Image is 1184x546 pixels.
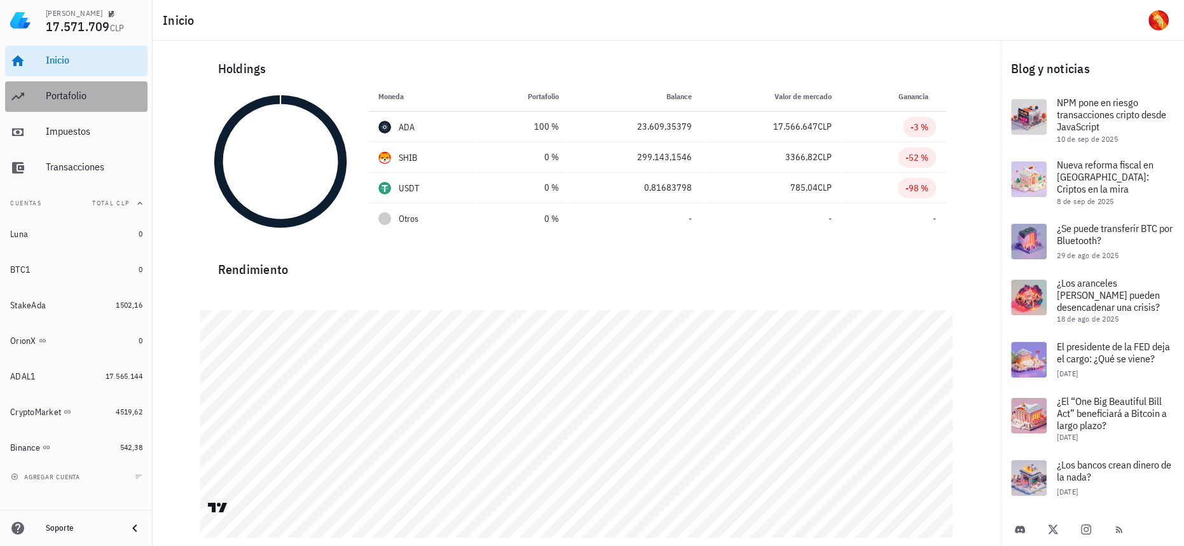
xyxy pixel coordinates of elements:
[579,181,692,195] div: 0,81683798
[1001,48,1184,89] div: Blog y noticias
[10,300,46,311] div: StakeAda
[785,151,818,163] span: 3366,82
[163,10,200,31] h1: Inicio
[1001,332,1184,388] a: El presidente de la FED deja el cargo: ¿Qué se viene? [DATE]
[13,473,80,481] span: agregar cuenta
[1001,214,1184,270] a: ¿Se puede transferir BTC por Bluetooth? 29 de ago de 2025
[1057,340,1170,365] span: El presidente de la FED deja el cargo: ¿Qué se viene?
[818,151,832,163] span: CLP
[5,290,148,320] a: StakeAda 1502,16
[829,213,832,224] span: -
[10,442,40,453] div: Binance
[46,54,142,66] div: Inicio
[46,90,142,102] div: Portafolio
[399,151,418,164] div: SHIB
[10,264,31,275] div: BTC1
[1057,395,1167,432] span: ¿El “One Big Beautiful Bill Act” beneficiará a Bitcoin a largo plazo?
[5,81,148,112] a: Portafolio
[46,523,117,533] div: Soporte
[207,502,229,514] a: Charting by TradingView
[689,213,692,224] span: -
[1001,270,1184,332] a: ¿Los aranceles [PERSON_NAME] pueden desencadenar una crisis? 18 de ago de 2025
[488,181,559,195] div: 0 %
[773,121,818,132] span: 17.566.647
[1057,134,1118,144] span: 10 de sep de 2025
[399,121,415,133] div: ADA
[106,371,142,381] span: 17.565.144
[120,442,142,452] span: 542,38
[46,8,102,18] div: [PERSON_NAME]
[46,18,110,35] span: 17.571.709
[905,182,928,195] div: -98 %
[488,120,559,133] div: 100 %
[1057,432,1078,442] span: [DATE]
[116,407,142,416] span: 4519,62
[488,212,559,226] div: 0 %
[5,117,148,147] a: Impuestos
[790,182,818,193] span: 785,04
[10,371,36,382] div: ADAL1
[911,121,928,133] div: -3 %
[116,300,142,310] span: 1502,16
[933,213,936,224] span: -
[10,229,28,240] div: Luna
[378,151,391,164] div: SHIB-icon
[1148,10,1169,31] div: avatar
[579,151,692,164] div: 299.143,1546
[378,121,391,133] div: ADA-icon
[1057,487,1078,496] span: [DATE]
[92,199,130,207] span: Total CLP
[110,22,125,34] span: CLP
[818,121,832,132] span: CLP
[1001,151,1184,214] a: Nueva reforma fiscal en [GEOGRAPHIC_DATA]: Criptos en la mira 8 de sep de 2025
[1001,89,1184,151] a: NPM pone en riesgo transacciones cripto desde JavaScript 10 de sep de 2025
[1057,458,1171,483] span: ¿Los bancos crean dinero de la nada?
[1001,450,1184,506] a: ¿Los bancos crean dinero de la nada? [DATE]
[10,336,36,346] div: OrionX
[5,397,148,427] a: CryptoMarket 4519,62
[5,432,148,463] a: Binance 542,38
[399,182,420,195] div: USDT
[5,219,148,249] a: Luna 0
[5,153,148,183] a: Transacciones
[5,188,148,219] button: CuentasTotal CLP
[208,48,946,89] div: Holdings
[368,81,478,112] th: Moneda
[5,325,148,356] a: OrionX 0
[139,229,142,238] span: 0
[208,249,946,280] div: Rendimiento
[5,361,148,392] a: ADAL1 17.565.144
[46,125,142,137] div: Impuestos
[8,470,86,483] button: agregar cuenta
[579,120,692,133] div: 23.609,35379
[1057,158,1153,195] span: Nueva reforma fiscal en [GEOGRAPHIC_DATA]: Criptos en la mira
[139,264,142,274] span: 0
[5,254,148,285] a: BTC1 0
[1057,250,1119,260] span: 29 de ago de 2025
[905,151,928,164] div: -52 %
[399,212,418,226] span: Otros
[10,10,31,31] img: LedgiFi
[702,81,842,112] th: Valor de mercado
[569,81,702,112] th: Balance
[46,161,142,173] div: Transacciones
[378,182,391,195] div: USDT-icon
[5,46,148,76] a: Inicio
[488,151,559,164] div: 0 %
[478,81,569,112] th: Portafolio
[1057,314,1119,324] span: 18 de ago de 2025
[898,92,936,101] span: Ganancia
[1057,196,1113,206] span: 8 de sep de 2025
[1057,222,1173,247] span: ¿Se puede transferir BTC por Bluetooth?
[1057,96,1166,133] span: NPM pone en riesgo transacciones cripto desde JavaScript
[139,336,142,345] span: 0
[818,182,832,193] span: CLP
[1057,369,1078,378] span: [DATE]
[1001,388,1184,450] a: ¿El “One Big Beautiful Bill Act” beneficiará a Bitcoin a largo plazo? [DATE]
[10,407,61,418] div: CryptoMarket
[1057,276,1160,313] span: ¿Los aranceles [PERSON_NAME] pueden desencadenar una crisis?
